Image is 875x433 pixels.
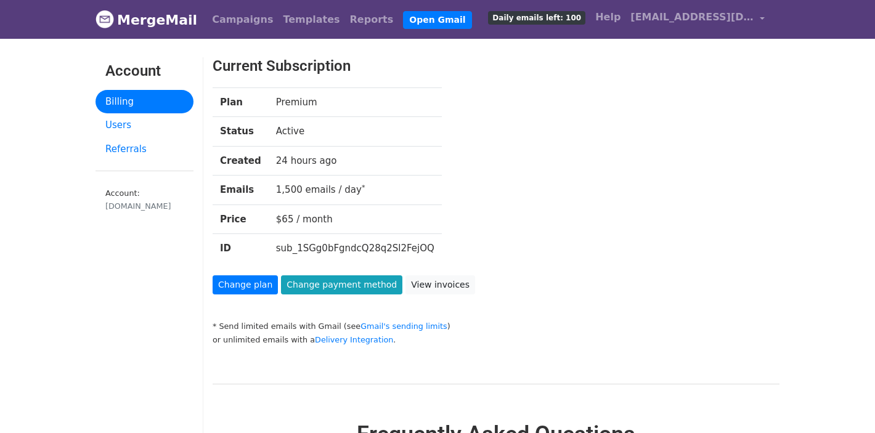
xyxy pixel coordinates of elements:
[345,7,399,32] a: Reports
[590,5,625,30] a: Help
[269,117,442,147] td: Active
[213,204,269,234] th: Price
[269,204,442,234] td: $65 / month
[630,10,754,25] span: [EMAIL_ADDRESS][DOMAIN_NAME]
[105,200,184,212] div: [DOMAIN_NAME]
[207,7,278,32] a: Campaigns
[105,188,184,212] small: Account:
[96,90,193,114] a: Billing
[213,322,450,345] small: * Send limited emails with Gmail (see ) or unlimited emails with a .
[96,10,114,28] img: MergeMail logo
[488,11,585,25] span: Daily emails left: 100
[403,11,471,29] a: Open Gmail
[105,62,184,80] h3: Account
[269,146,442,176] td: 24 hours ago
[269,176,442,205] td: 1,500 emails / day
[213,234,269,263] th: ID
[213,146,269,176] th: Created
[269,87,442,117] td: Premium
[315,335,393,344] a: Delivery Integration
[213,87,269,117] th: Plan
[278,7,344,32] a: Templates
[213,275,278,294] a: Change plan
[213,57,731,75] h3: Current Subscription
[213,117,269,147] th: Status
[96,7,197,33] a: MergeMail
[625,5,770,34] a: [EMAIL_ADDRESS][DOMAIN_NAME]
[96,137,193,161] a: Referrals
[96,113,193,137] a: Users
[405,275,475,294] a: View invoices
[269,234,442,263] td: sub_1SGg0bFgndcQ28q2Sl2FejOQ
[483,5,590,30] a: Daily emails left: 100
[360,322,447,331] a: Gmail's sending limits
[213,176,269,205] th: Emails
[281,275,402,294] a: Change payment method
